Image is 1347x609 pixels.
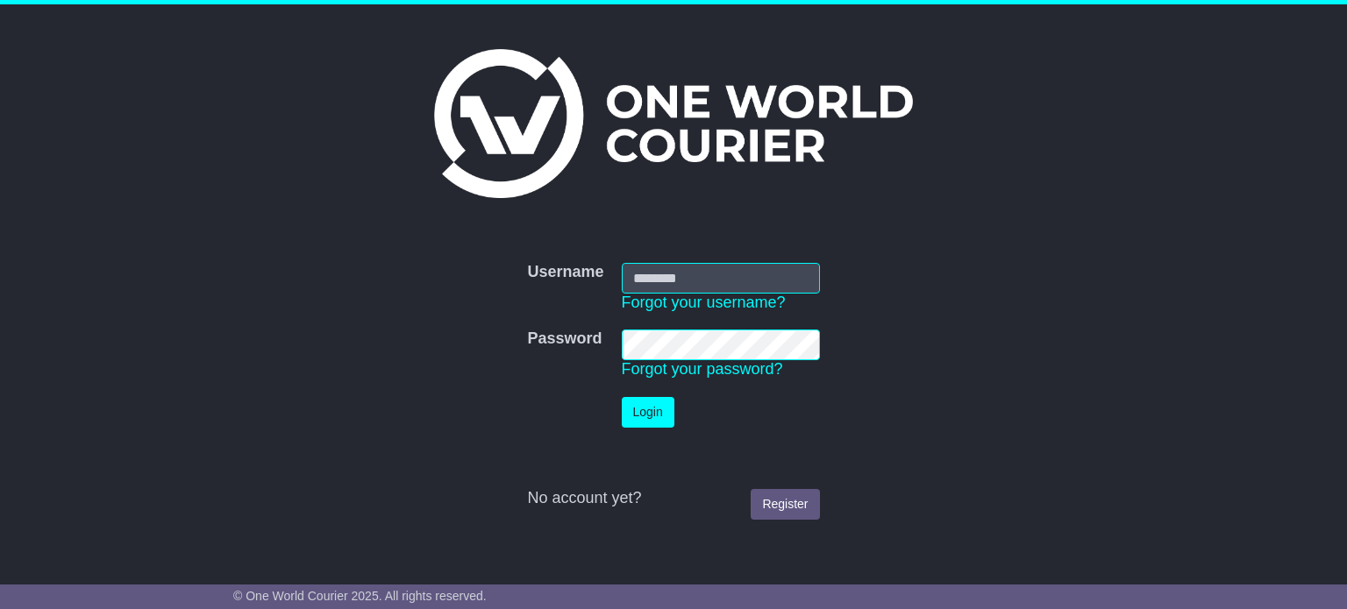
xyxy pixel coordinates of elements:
[434,49,913,198] img: One World
[527,263,603,282] label: Username
[527,489,819,508] div: No account yet?
[751,489,819,520] a: Register
[622,397,674,428] button: Login
[527,329,602,349] label: Password
[622,294,786,311] a: Forgot your username?
[622,360,783,378] a: Forgot your password?
[233,589,487,603] span: © One World Courier 2025. All rights reserved.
